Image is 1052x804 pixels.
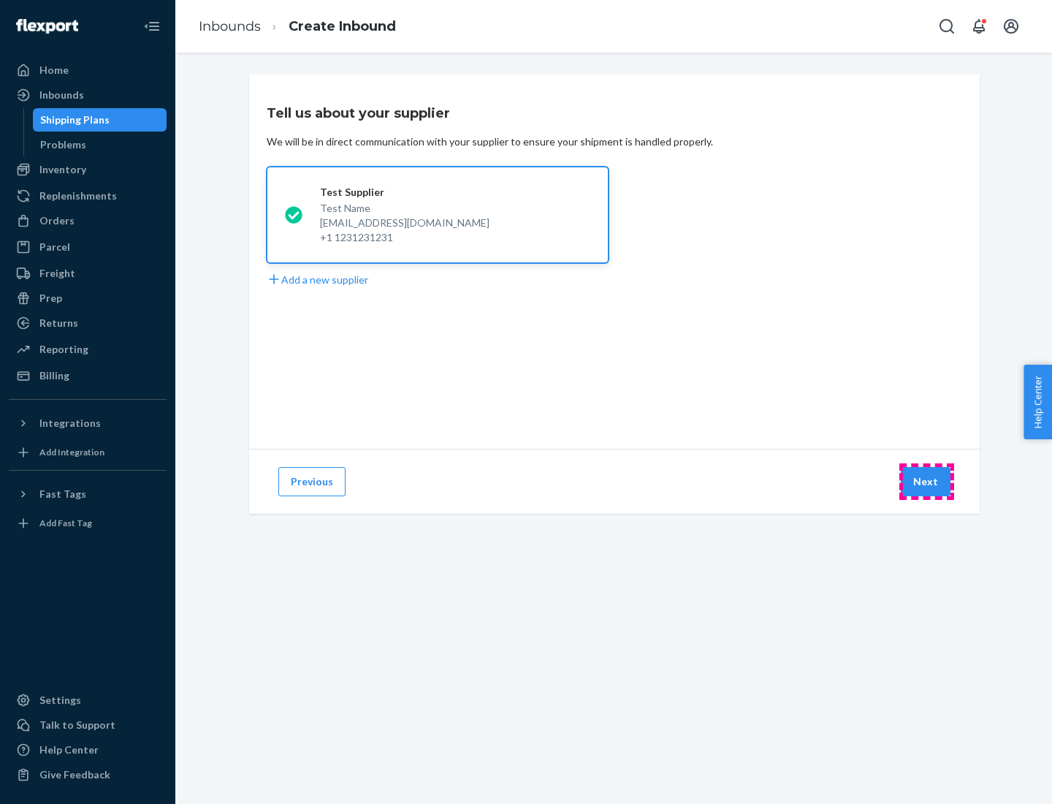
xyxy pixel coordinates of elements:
div: Give Feedback [39,767,110,782]
a: Create Inbound [289,18,396,34]
div: Add Integration [39,446,104,458]
div: Parcel [39,240,70,254]
a: Add Integration [9,441,167,464]
a: Freight [9,262,167,285]
a: Shipping Plans [33,108,167,132]
a: Returns [9,311,167,335]
button: Close Navigation [137,12,167,41]
div: Help Center [39,743,99,757]
button: Open Search Box [932,12,961,41]
a: Reporting [9,338,167,361]
div: Settings [39,693,81,708]
ol: breadcrumbs [187,5,408,48]
div: Talk to Support [39,718,115,732]
div: Home [39,63,69,77]
button: Add a new supplier [267,272,368,287]
a: Orders [9,209,167,232]
div: Fast Tags [39,487,86,501]
button: Next [901,467,950,496]
h3: Tell us about your supplier [267,104,450,123]
button: Integrations [9,412,167,435]
div: Inventory [39,162,86,177]
div: We will be in direct communication with your supplier to ensure your shipment is handled properly. [267,134,713,149]
div: Add Fast Tag [39,517,92,529]
a: Prep [9,287,167,310]
div: Orders [39,213,75,228]
button: Fast Tags [9,482,167,506]
div: Returns [39,316,78,330]
div: Prep [39,291,62,306]
a: Problems [33,133,167,156]
a: Inbounds [9,83,167,107]
div: Reporting [39,342,88,357]
div: Integrations [39,416,101,431]
div: Problems [40,137,86,152]
a: Inventory [9,158,167,181]
a: Parcel [9,235,167,259]
a: Help Center [9,738,167,762]
button: Open notifications [964,12,994,41]
a: Talk to Support [9,713,167,737]
a: Settings [9,689,167,712]
a: Home [9,58,167,82]
div: Shipping Plans [40,113,110,127]
button: Previous [278,467,346,496]
button: Help Center [1024,365,1052,439]
div: Replenishments [39,189,117,203]
a: Add Fast Tag [9,512,167,535]
div: Freight [39,266,75,281]
div: Billing [39,368,69,383]
div: Inbounds [39,88,84,102]
img: Flexport logo [16,19,78,34]
a: Inbounds [199,18,261,34]
a: Replenishments [9,184,167,208]
a: Billing [9,364,167,387]
button: Open account menu [996,12,1026,41]
button: Give Feedback [9,763,167,786]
